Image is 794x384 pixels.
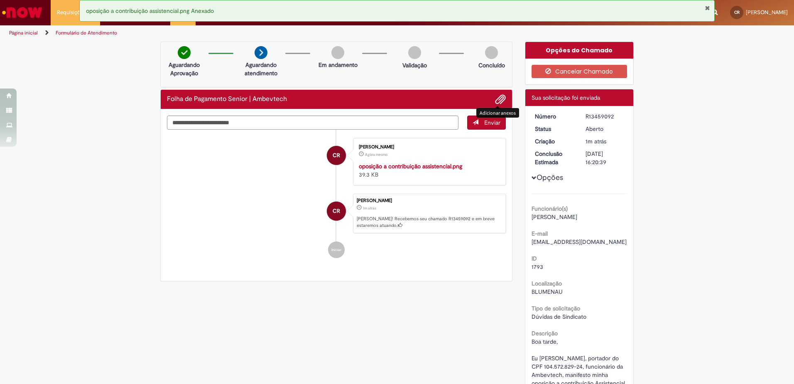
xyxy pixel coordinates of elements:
[167,130,506,267] ul: Histórico de tíquete
[532,94,600,101] span: Sua solicitação foi enviada
[586,125,624,133] div: Aberto
[333,145,340,165] span: CR
[529,112,580,121] dt: Número
[9,30,38,36] a: Página inicial
[363,206,376,211] span: 1m atrás
[331,46,344,59] img: img-circle-grey.png
[319,61,358,69] p: Em andamento
[56,30,117,36] a: Formulário de Atendimento
[408,46,421,59] img: img-circle-grey.png
[532,305,580,312] b: Tipo de solicitação
[586,137,624,145] div: 28/08/2025 16:20:35
[241,61,281,77] p: Aguardando atendimento
[484,119,500,126] span: Enviar
[532,255,537,262] b: ID
[525,42,634,59] div: Opções do Chamado
[586,150,624,166] div: [DATE] 16:20:39
[333,201,340,221] span: CR
[532,230,548,237] b: E-mail
[402,61,427,69] p: Validação
[167,116,458,130] textarea: Digite sua mensagem aqui...
[476,108,519,118] div: Adicionar anexos
[467,116,506,130] button: Enviar
[86,7,214,15] span: oposição a contribuição assistencial.png Anexado
[532,65,627,78] button: Cancelar Chamado
[164,61,204,77] p: Aguardando Aprovação
[1,4,44,21] img: ServiceNow
[705,5,710,11] button: Fechar Notificação
[529,137,580,145] dt: Criação
[734,10,740,15] span: CR
[532,313,586,320] span: Dúvidas de Sindicato
[327,202,346,221] div: Caleb Garcias Rocha
[586,138,606,145] time: 28/08/2025 16:20:35
[532,288,563,295] span: BLUMENAU
[746,9,788,16] span: [PERSON_NAME]
[532,263,543,271] span: 1793
[6,25,523,41] ul: Trilhas de página
[327,146,346,165] div: Caleb Garcias Rocha
[532,330,558,337] b: Descrição
[478,61,505,69] p: Concluído
[363,206,376,211] time: 28/08/2025 16:20:35
[532,238,627,246] span: [EMAIL_ADDRESS][DOMAIN_NAME]
[365,152,387,157] span: Agora mesmo
[359,162,497,179] div: 39.3 KB
[57,8,86,17] span: Requisições
[357,216,501,229] p: [PERSON_NAME]! Recebemos seu chamado R13459092 e em breve estaremos atuando.
[532,213,577,221] span: [PERSON_NAME]
[359,145,497,150] div: [PERSON_NAME]
[495,94,506,105] button: Adicionar anexos
[529,150,580,166] dt: Conclusão Estimada
[532,280,562,287] b: Localização
[365,152,387,157] time: 28/08/2025 16:21:53
[178,46,191,59] img: check-circle-green.png
[485,46,498,59] img: img-circle-grey.png
[167,96,287,103] h2: Folha de Pagamento Senior | Ambevtech Histórico de tíquete
[529,125,580,133] dt: Status
[255,46,267,59] img: arrow-next.png
[586,112,624,121] div: R13459092
[532,205,568,212] b: Funcionário(s)
[586,138,606,145] span: 1m atrás
[167,194,506,234] li: Caleb Garcias Rocha
[357,198,501,203] div: [PERSON_NAME]
[359,162,462,170] a: oposição a contribuição assistencial.png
